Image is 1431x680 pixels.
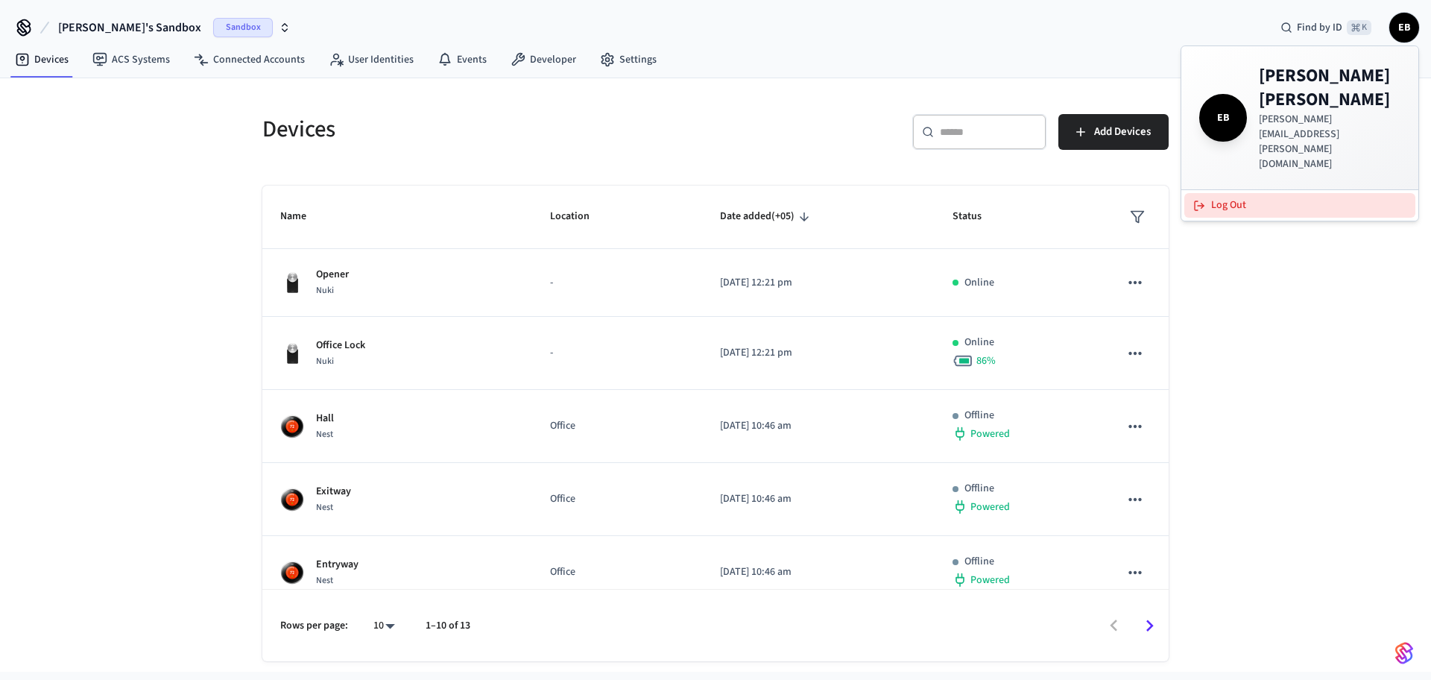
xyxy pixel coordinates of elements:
button: Add Devices [1058,114,1169,150]
span: 86 % [976,353,996,368]
img: Nuki Smart Lock 3.0 Pro Black, Front [280,341,304,365]
span: ⌘ K [1347,20,1371,35]
span: Add Devices [1094,122,1151,142]
img: nest_learning_thermostat [280,488,304,511]
a: Connected Accounts [182,46,317,73]
img: nest_learning_thermostat [280,561,304,585]
p: [PERSON_NAME][EMAIL_ADDRESS][PERSON_NAME][DOMAIN_NAME] [1259,112,1400,171]
a: Devices [3,46,80,73]
p: Offline [964,408,994,424]
p: - [550,275,684,291]
p: [DATE] 10:46 am [720,491,917,507]
p: Office [550,418,684,434]
span: Nest [316,501,333,514]
p: Online [964,275,994,291]
span: Status [953,205,1001,228]
a: Settings [588,46,669,73]
span: Nuki [316,284,334,297]
h5: Devices [262,114,707,145]
span: ЕВ [1391,14,1418,41]
p: Online [964,335,994,350]
span: Date added(+05) [720,205,814,228]
span: Nest [316,574,333,587]
span: [PERSON_NAME]'s Sandbox [58,19,201,37]
span: Nuki [316,355,334,368]
span: Name [280,205,326,228]
button: ЕВ [1389,13,1419,42]
span: ЕВ [1202,97,1244,139]
div: Find by ID⌘ K [1269,14,1383,41]
a: Developer [499,46,588,73]
p: Office [550,491,684,507]
img: SeamLogoGradient.69752ec5.svg [1395,641,1413,665]
a: ACS Systems [80,46,182,73]
p: Entryway [316,557,358,573]
button: Go to next page [1132,608,1167,643]
span: Powered [970,500,1010,514]
span: Powered [970,573,1010,588]
span: Location [550,205,609,228]
p: [DATE] 10:46 am [720,564,917,580]
a: User Identities [317,46,426,73]
div: 10 [366,615,402,637]
p: - [550,345,684,361]
p: Office [550,564,684,580]
span: Find by ID [1297,20,1342,35]
span: Nest [316,428,333,441]
p: 1–10 of 13 [426,618,470,634]
p: Office Lock [316,338,365,353]
p: Exitway [316,484,351,500]
span: Powered [970,426,1010,441]
p: Offline [964,481,994,497]
h4: [PERSON_NAME] [PERSON_NAME] [1259,64,1400,112]
p: Offline [964,554,994,570]
p: Rows per page: [280,618,348,634]
img: Nuki Smart Lock 3.0 Pro Black, Front [280,271,304,295]
span: Sandbox [213,18,273,37]
p: [DATE] 10:46 am [720,418,917,434]
p: [DATE] 12:21 pm [720,275,917,291]
p: Opener [316,267,349,283]
button: Log Out [1184,193,1415,218]
img: nest_learning_thermostat [280,415,304,438]
p: Hall [316,411,334,426]
p: [DATE] 12:21 pm [720,345,917,361]
a: Events [426,46,499,73]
